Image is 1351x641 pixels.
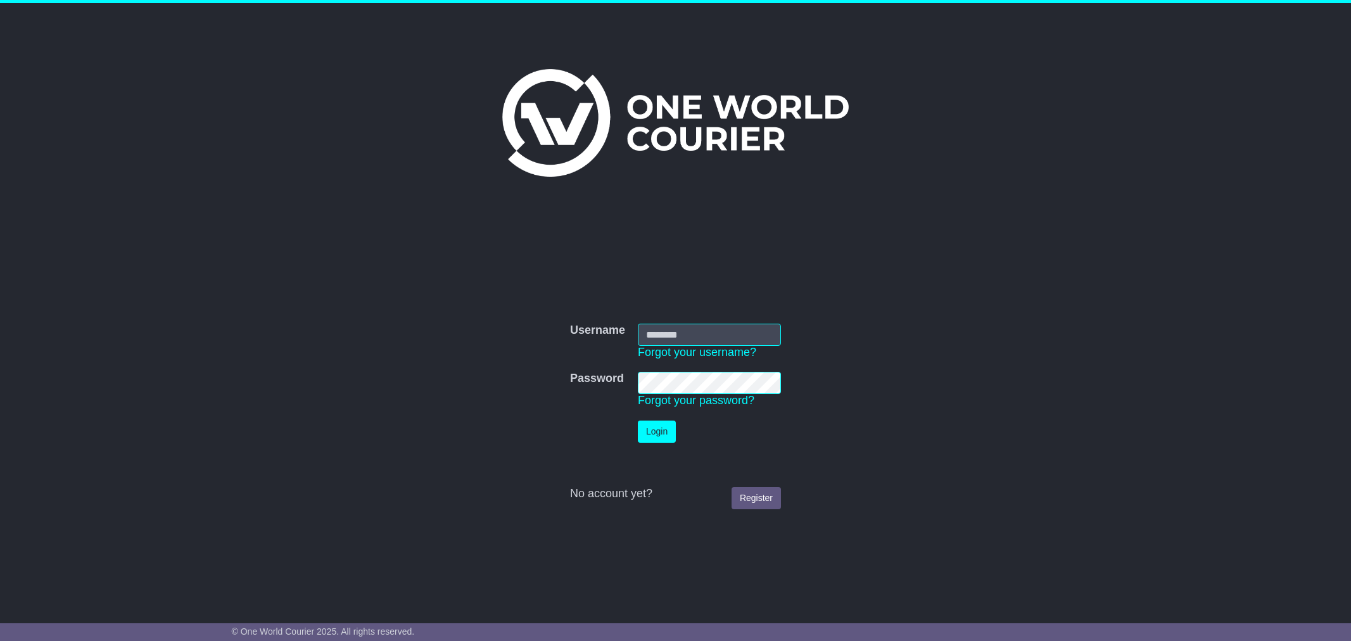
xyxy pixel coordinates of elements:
[638,421,676,443] button: Login
[638,346,756,359] a: Forgot your username?
[570,324,625,338] label: Username
[638,394,754,407] a: Forgot your password?
[570,372,624,386] label: Password
[570,487,781,501] div: No account yet?
[502,69,848,177] img: One World
[232,626,415,637] span: © One World Courier 2025. All rights reserved.
[732,487,781,509] a: Register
